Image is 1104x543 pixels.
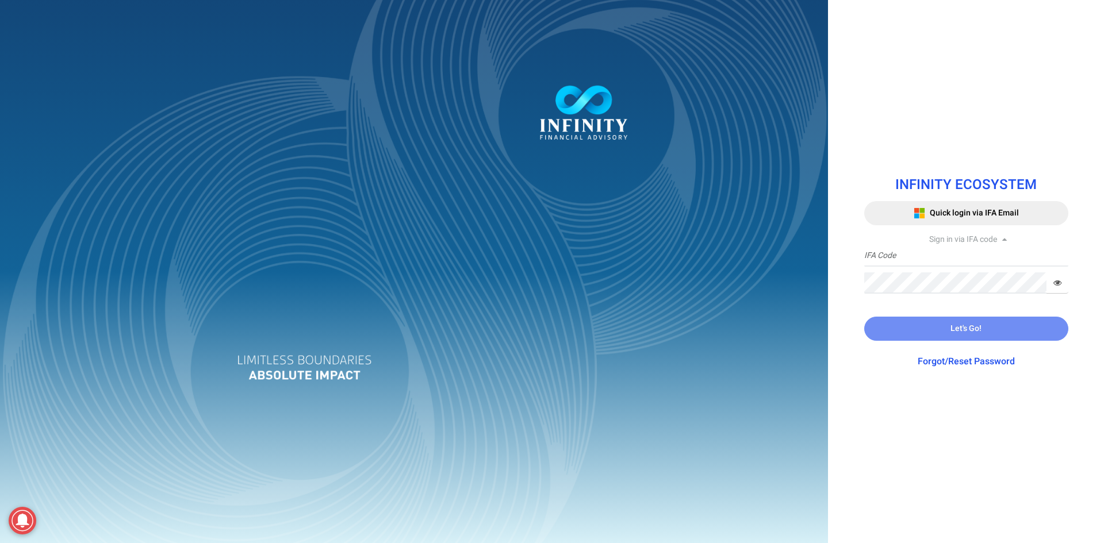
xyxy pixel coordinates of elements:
input: IFA Code [864,245,1068,267]
a: Forgot/Reset Password [918,355,1015,368]
button: Quick login via IFA Email [864,201,1068,225]
span: Quick login via IFA Email [930,207,1019,219]
span: Sign in via IFA code [929,233,997,245]
h1: INFINITY ECOSYSTEM [864,178,1068,192]
button: Let's Go! [864,317,1068,341]
span: Let's Go! [950,322,982,334]
div: Sign in via IFA code [864,234,1068,245]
